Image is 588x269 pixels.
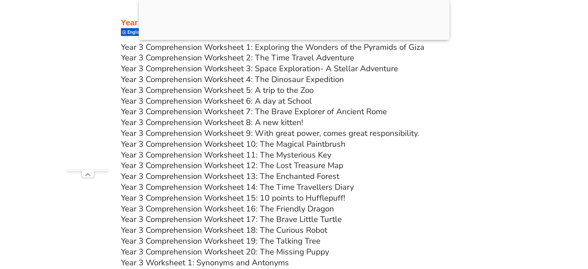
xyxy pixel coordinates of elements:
[121,128,419,139] a: Year 3 Comprehension Worksheet 9: With great power, comes great responsibility.
[121,236,320,246] a: Year 3 Comprehension Worksheet 19: The Talking Tree
[121,63,398,74] a: Year 3 Comprehension Worksheet 3: Space Exploration- A Stellar Adventure
[121,139,346,150] a: Year 3 Comprehension Worksheet 10: The Magical Paintbrush
[67,13,109,170] iframe: Advertisement
[121,74,344,85] a: Year 3 Comprehension Worksheet 4: The Dinosaur Expedition
[121,182,354,193] a: Year 3 Comprehension Worksheet 14: The Time Travellers Diary
[121,106,387,117] a: Year 3 Comprehension Worksheet 7: The Brave Explorer of Ancient Rome
[121,214,342,225] a: Year 3 Comprehension Worksheet 17: The Brave Little Turtle
[121,42,424,53] a: Year 3 Comprehension Worksheet 1: Exploring the Wonders of the Pyramids of Giza
[121,171,339,182] a: Year 3 Comprehension Worksheet 13: The Enchanted Forest
[121,150,331,160] a: Year 3 Comprehension Worksheet 11: The Mysterious Key
[121,52,354,63] a: Year 3 Comprehension Worksheet 2: The Time Travel Adventure
[121,28,182,36] div: English Learning Platform
[121,225,327,236] a: Year 3 Comprehension Worksheet 18: The Curious Robot
[127,29,183,35] span: English Learning Platform
[121,160,343,171] a: Year 3 Comprehension Worksheet 12: The Lost Treasure Map
[121,257,289,268] a: Year 3 Worksheet 1: Synonyms and Antonyms
[121,203,334,214] a: Year 3 Comprehension Worksheet 16: The Friendly Dragon
[121,193,345,203] a: Year 3 Comprehension Worksheet 15: 10 points to Hufflepuff!
[121,117,303,128] a: Year 3 Comprehension Worksheet 8: A new kitten!
[121,85,314,96] a: Year 3 Comprehension Worksheet 5: A trip to the Zoo
[121,246,329,257] a: Year 3 Comprehension Worksheet 20: The Missing Puppy
[485,199,588,269] iframe: Chat Widget
[121,96,312,106] a: Year 3 Comprehension Worksheet 6: A day at School
[121,18,467,28] h3: Year 3 English Worksheets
